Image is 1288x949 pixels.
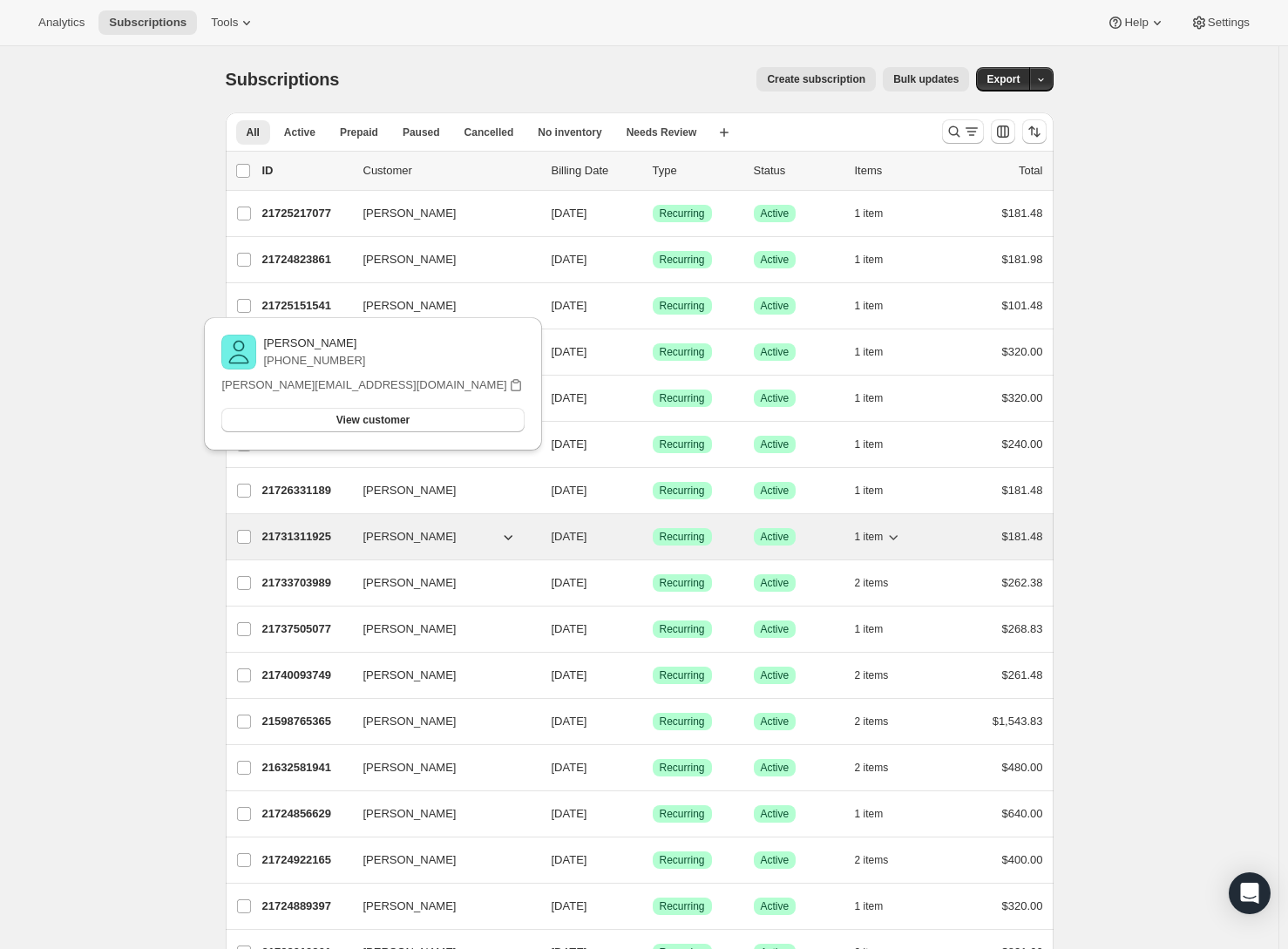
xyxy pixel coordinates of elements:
span: Cancelled [464,125,514,139]
p: 21733703989 [262,574,349,592]
button: [PERSON_NAME] [353,615,527,643]
span: Recurring [660,576,705,590]
div: 21724922165[PERSON_NAME][DATE]SuccessRecurringSuccessActive2 items$400.00 [262,848,1043,872]
button: 1 item [855,294,903,318]
span: Active [761,761,790,775]
span: Active [761,391,790,405]
span: Recurring [660,437,705,451]
span: Active [761,576,790,590]
span: [PERSON_NAME] [363,667,457,684]
span: $262.38 [1002,576,1043,589]
span: Recurring [660,807,705,821]
span: [DATE] [552,391,587,404]
div: 21737505077[PERSON_NAME][DATE]SuccessRecurringSuccessActive1 item$268.83 [262,617,1043,641]
span: Recurring [660,622,705,636]
span: [DATE] [552,207,587,220]
span: [DATE] [552,437,587,451]
span: Active [761,530,790,544]
span: Recurring [660,853,705,867]
div: 21726331189[PERSON_NAME][DATE]SuccessRecurringSuccessActive1 item$181.48 [262,478,1043,503]
div: Open Intercom Messenger [1229,872,1271,914]
span: [PERSON_NAME] [363,482,457,499]
span: 1 item [855,484,884,498]
span: [PERSON_NAME] [363,805,457,823]
button: 1 item [855,340,903,364]
button: Sort the results [1022,119,1047,144]
button: [PERSON_NAME] [353,569,527,597]
span: $101.48 [1002,299,1043,312]
p: [PERSON_NAME][EMAIL_ADDRESS][DOMAIN_NAME] [221,376,506,394]
p: 21724889397 [262,898,349,915]
span: Tools [211,16,238,30]
p: 21725151541 [262,297,349,315]
span: Analytics [38,16,85,30]
span: View customer [336,413,410,427]
p: 21724922165 [262,851,349,869]
span: Recurring [660,484,705,498]
button: [PERSON_NAME] [353,292,527,320]
button: 1 item [855,386,903,410]
button: [PERSON_NAME] [353,846,527,874]
span: 1 item [855,207,884,220]
p: 21731311925 [262,528,349,546]
div: 21598765365[PERSON_NAME][DATE]SuccessRecurringSuccessActive2 items$1,543.83 [262,709,1043,734]
span: Recurring [660,715,705,729]
span: $181.48 [1002,484,1043,497]
p: Status [754,162,841,180]
span: [DATE] [552,576,587,589]
span: [DATE] [552,761,587,774]
div: 21733703989[PERSON_NAME][DATE]SuccessRecurringSuccessActive2 items$262.38 [262,571,1043,595]
span: Active [761,668,790,682]
button: 1 item [855,802,903,826]
p: 21724823861 [262,251,349,268]
div: 21725151541[PERSON_NAME][DATE]SuccessRecurringSuccessActive1 item$101.48 [262,294,1043,318]
span: $261.48 [1002,668,1043,681]
button: Bulk updates [883,67,969,92]
span: [DATE] [552,345,587,358]
button: [PERSON_NAME] [353,892,527,920]
button: Subscriptions [98,10,197,35]
button: 2 items [855,663,908,688]
span: Recurring [660,345,705,359]
span: [DATE] [552,715,587,728]
p: 21725217077 [262,205,349,222]
button: Create new view [710,120,738,145]
p: Customer [363,162,538,180]
button: [PERSON_NAME] [353,661,527,689]
span: 1 item [855,807,884,821]
span: $320.00 [1002,345,1043,358]
span: 2 items [855,576,889,590]
span: [DATE] [552,622,587,635]
span: Active [761,715,790,729]
p: 21737505077 [262,620,349,638]
div: 21632581941[PERSON_NAME][DATE]SuccessRecurringSuccessActive2 items$480.00 [262,756,1043,780]
p: ID [262,162,349,180]
p: 21598765365 [262,713,349,730]
span: $268.83 [1002,622,1043,635]
span: Create subscription [767,72,865,86]
span: [DATE] [552,299,587,312]
span: Prepaid [340,125,378,139]
span: 2 items [855,761,889,775]
p: [PERSON_NAME] [263,335,365,352]
span: No inventory [538,125,601,139]
div: Type [653,162,740,180]
span: Active [761,253,790,267]
span: $1,543.83 [993,715,1043,728]
button: [PERSON_NAME] [353,200,527,227]
span: [DATE] [552,253,587,266]
span: [PERSON_NAME] [363,713,457,730]
span: 1 item [855,253,884,267]
span: Active [761,345,790,359]
button: [PERSON_NAME] [353,800,527,828]
span: Settings [1208,16,1250,30]
span: Active [761,299,790,313]
p: 21632581941 [262,759,349,776]
button: 1 item [855,247,903,272]
button: 1 item [855,525,903,549]
button: Search and filter results [942,119,984,144]
button: 2 items [855,848,908,872]
span: 1 item [855,437,884,451]
span: Subscriptions [226,70,340,89]
span: Recurring [660,530,705,544]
